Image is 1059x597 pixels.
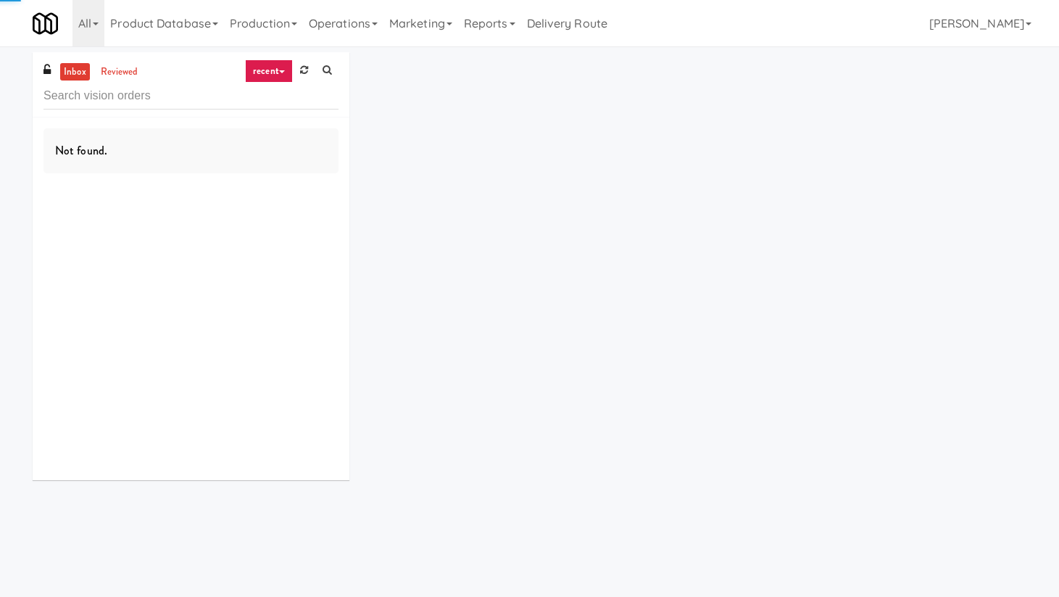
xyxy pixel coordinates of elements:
[33,11,58,36] img: Micromart
[55,142,107,159] span: Not found.
[60,63,90,81] a: inbox
[245,59,293,83] a: recent
[43,83,339,110] input: Search vision orders
[97,63,142,81] a: reviewed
